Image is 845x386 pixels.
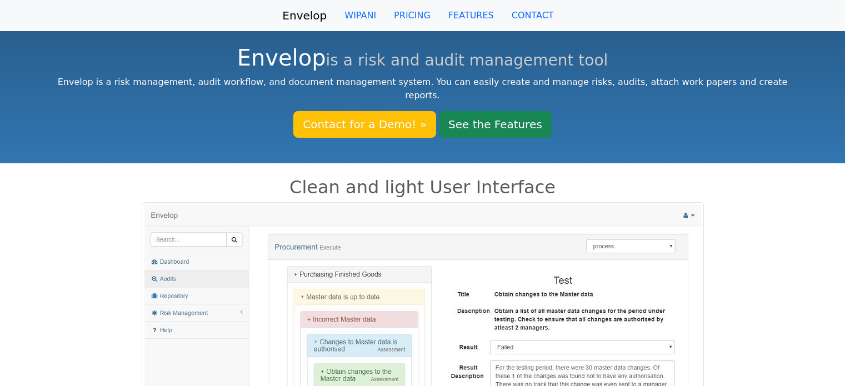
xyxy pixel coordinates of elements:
[293,111,436,138] a: Contact for a Demo! »
[439,4,503,27] a: FEATURES
[385,4,439,27] a: PRICING
[439,111,552,138] a: See the Features
[282,4,327,27] a: Envelop
[503,4,563,27] a: CONTACT
[57,76,788,102] p: Envelop is a risk management, audit workflow, and document management system. You can easily crea...
[336,4,385,27] a: WIPANI
[57,44,788,71] h1: Envelop
[326,51,608,69] small: is a risk and audit management tool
